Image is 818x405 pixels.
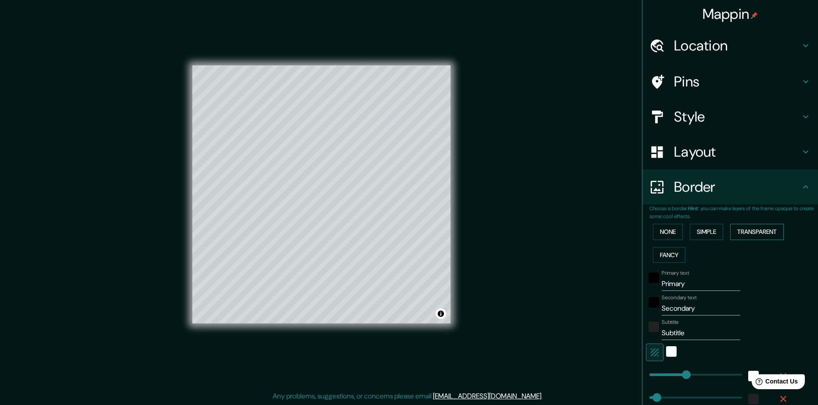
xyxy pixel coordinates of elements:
[653,224,683,240] button: None
[674,37,800,54] h4: Location
[649,204,818,220] p: Choose a border. : you can make layers of the frame opaque to create some cool effects.
[433,391,541,401] a: [EMAIL_ADDRESS][DOMAIN_NAME]
[674,108,800,125] h4: Style
[642,99,818,134] div: Style
[436,308,446,319] button: Toggle attribution
[666,346,677,357] button: white
[674,143,800,161] h4: Layout
[688,205,698,212] b: Hint
[748,394,759,404] button: color-222222
[649,322,659,332] button: color-222222
[642,169,818,204] div: Border
[674,73,800,90] h4: Pins
[649,297,659,308] button: black
[642,28,818,63] div: Location
[740,371,808,395] iframe: Help widget launcher
[642,64,818,99] div: Pins
[662,294,697,301] label: Secondary text
[649,272,659,283] button: black
[662,319,679,326] label: Subtitle
[730,224,784,240] button: Transparent
[543,391,544,401] div: .
[751,12,758,19] img: pin-icon.png
[544,391,546,401] div: .
[703,5,758,23] h4: Mappin
[662,269,689,277] label: Primary text
[273,391,543,401] p: Any problems, suggestions, or concerns please email .
[642,134,818,169] div: Layout
[653,247,685,263] button: Fancy
[674,178,800,196] h4: Border
[690,224,723,240] button: Simple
